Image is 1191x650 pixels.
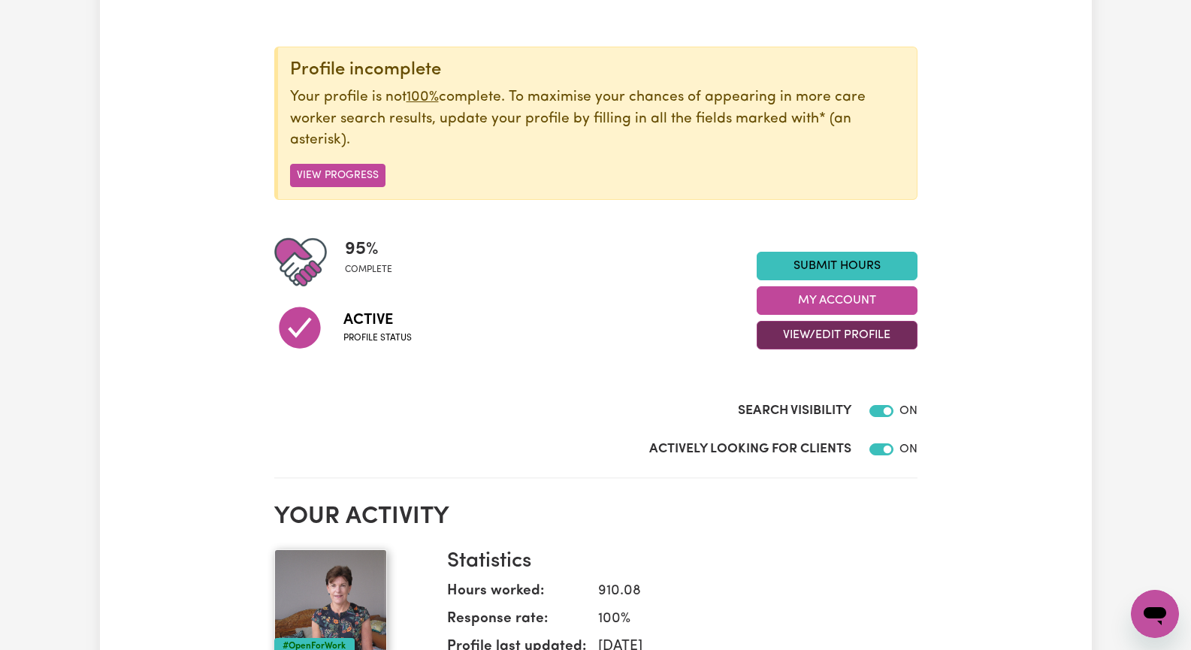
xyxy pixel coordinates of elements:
[290,164,385,187] button: View Progress
[586,581,905,603] dd: 910.08
[757,252,917,280] a: Submit Hours
[757,321,917,349] button: View/Edit Profile
[447,609,586,636] dt: Response rate:
[586,609,905,630] dd: 100 %
[290,87,905,152] p: Your profile is not complete. To maximise your chances of appearing in more care worker search re...
[757,286,917,315] button: My Account
[343,309,412,331] span: Active
[345,236,392,263] span: 95 %
[343,331,412,345] span: Profile status
[649,440,851,459] label: Actively Looking for Clients
[345,263,392,277] span: complete
[447,581,586,609] dt: Hours worked:
[738,401,851,421] label: Search Visibility
[274,503,917,531] h2: Your activity
[899,405,917,417] span: ON
[1131,590,1179,638] iframe: Button to launch messaging window
[407,90,439,104] u: 100%
[345,236,404,289] div: Profile completeness: 95%
[447,549,905,575] h3: Statistics
[290,59,905,81] div: Profile incomplete
[899,443,917,455] span: ON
